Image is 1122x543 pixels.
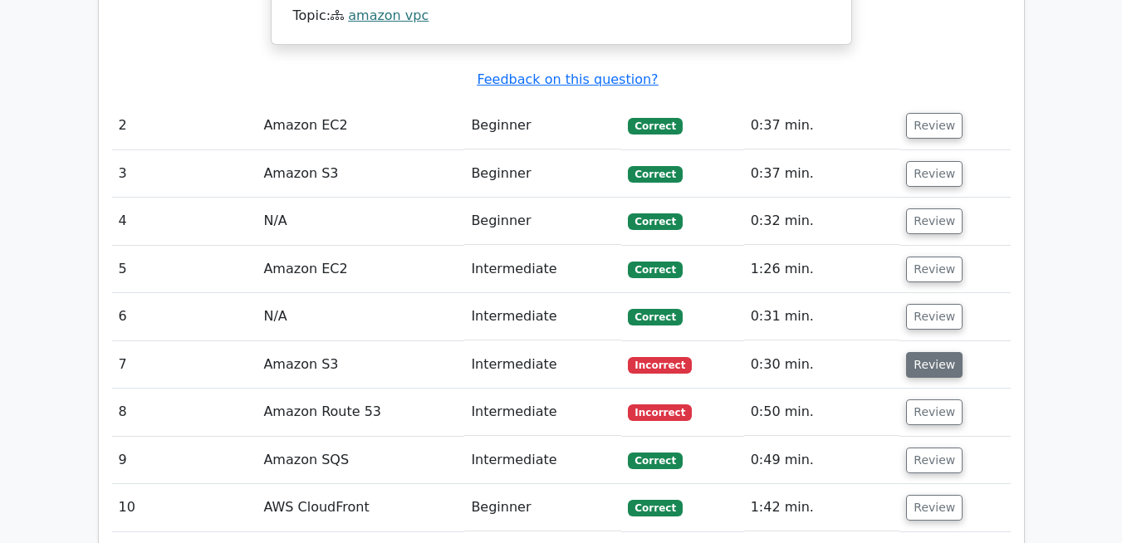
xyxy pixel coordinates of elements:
td: Intermediate [464,341,621,389]
button: Review [906,208,963,234]
td: 10 [112,484,257,531]
td: N/A [257,198,464,245]
a: Feedback on this question? [477,71,658,87]
td: Beginner [464,484,621,531]
td: Amazon EC2 [257,102,464,149]
button: Review [906,399,963,425]
span: Correct [628,452,682,469]
td: 1:42 min. [744,484,900,531]
span: Correct [628,500,682,516]
td: 0:37 min. [744,102,900,149]
button: Review [906,257,963,282]
td: Beginner [464,102,621,149]
span: Correct [628,166,682,183]
td: Amazon SQS [257,437,464,484]
span: Correct [628,213,682,230]
td: 3 [112,150,257,198]
td: Intermediate [464,389,621,436]
td: 1:26 min. [744,246,900,293]
button: Review [906,304,963,330]
button: Review [906,448,963,473]
td: Beginner [464,150,621,198]
td: 7 [112,341,257,389]
button: Review [906,352,963,378]
span: Incorrect [628,357,692,374]
td: 0:31 min. [744,293,900,340]
td: N/A [257,293,464,340]
td: 6 [112,293,257,340]
td: Beginner [464,198,621,245]
td: Intermediate [464,437,621,484]
td: 0:50 min. [744,389,900,436]
td: 0:30 min. [744,341,900,389]
button: Review [906,161,963,187]
td: 0:37 min. [744,150,900,198]
div: Topic: [293,7,830,25]
td: 9 [112,437,257,484]
a: amazon vpc [348,7,429,23]
td: Intermediate [464,246,621,293]
td: 8 [112,389,257,436]
span: Correct [628,118,682,135]
td: 0:32 min. [744,198,900,245]
td: Amazon S3 [257,150,464,198]
td: AWS CloudFront [257,484,464,531]
td: 0:49 min. [744,437,900,484]
span: Correct [628,309,682,325]
td: Amazon EC2 [257,246,464,293]
button: Review [906,113,963,139]
td: 5 [112,246,257,293]
td: 2 [112,102,257,149]
td: Amazon Route 53 [257,389,464,436]
span: Incorrect [628,404,692,421]
td: Intermediate [464,293,621,340]
button: Review [906,495,963,521]
td: Amazon S3 [257,341,464,389]
td: 4 [112,198,257,245]
span: Correct [628,262,682,278]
